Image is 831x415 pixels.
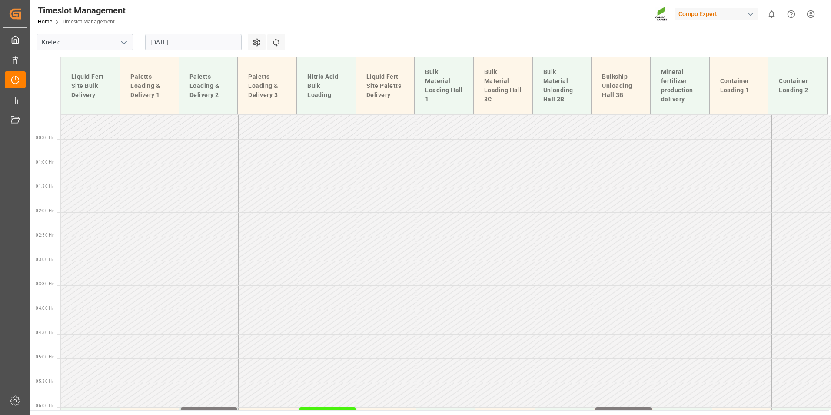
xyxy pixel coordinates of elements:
span: 03:00 Hr [36,257,53,262]
span: 01:00 Hr [36,160,53,164]
div: Bulkship Unloading Hall 3B [598,69,643,103]
span: 02:30 Hr [36,233,53,238]
div: Liquid Fert Site Paletts Delivery [363,69,408,103]
button: Help Center [781,4,801,24]
div: Container Loading 1 [717,73,761,98]
div: Compo Expert [675,8,758,20]
span: 06:00 Hr [36,403,53,408]
div: Mineral fertilizer production delivery [658,64,702,107]
span: 03:30 Hr [36,281,53,286]
span: 00:30 Hr [36,135,53,140]
div: Paletts Loading & Delivery 1 [127,69,172,103]
span: 02:00 Hr [36,208,53,213]
div: Paletts Loading & Delivery 3 [245,69,289,103]
button: Compo Expert [675,6,762,22]
div: Paletts Loading & Delivery 2 [186,69,231,103]
span: 04:00 Hr [36,306,53,311]
div: Liquid Fert Site Bulk Delivery [68,69,113,103]
span: 05:30 Hr [36,379,53,384]
span: 05:00 Hr [36,355,53,359]
img: Screenshot%202023-09-29%20at%2010.02.21.png_1712312052.png [655,7,669,22]
div: Nitric Acid Bulk Loading [304,69,349,103]
div: Timeslot Management [38,4,126,17]
span: 01:30 Hr [36,184,53,189]
div: Bulk Material Unloading Hall 3B [540,64,585,107]
input: DD.MM.YYYY [145,34,242,50]
button: show 0 new notifications [762,4,781,24]
button: open menu [117,36,130,49]
span: 04:30 Hr [36,330,53,335]
div: Bulk Material Loading Hall 3C [481,64,525,107]
input: Type to search/select [37,34,133,50]
div: Container Loading 2 [775,73,820,98]
div: Bulk Material Loading Hall 1 [422,64,466,107]
a: Home [38,19,52,25]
